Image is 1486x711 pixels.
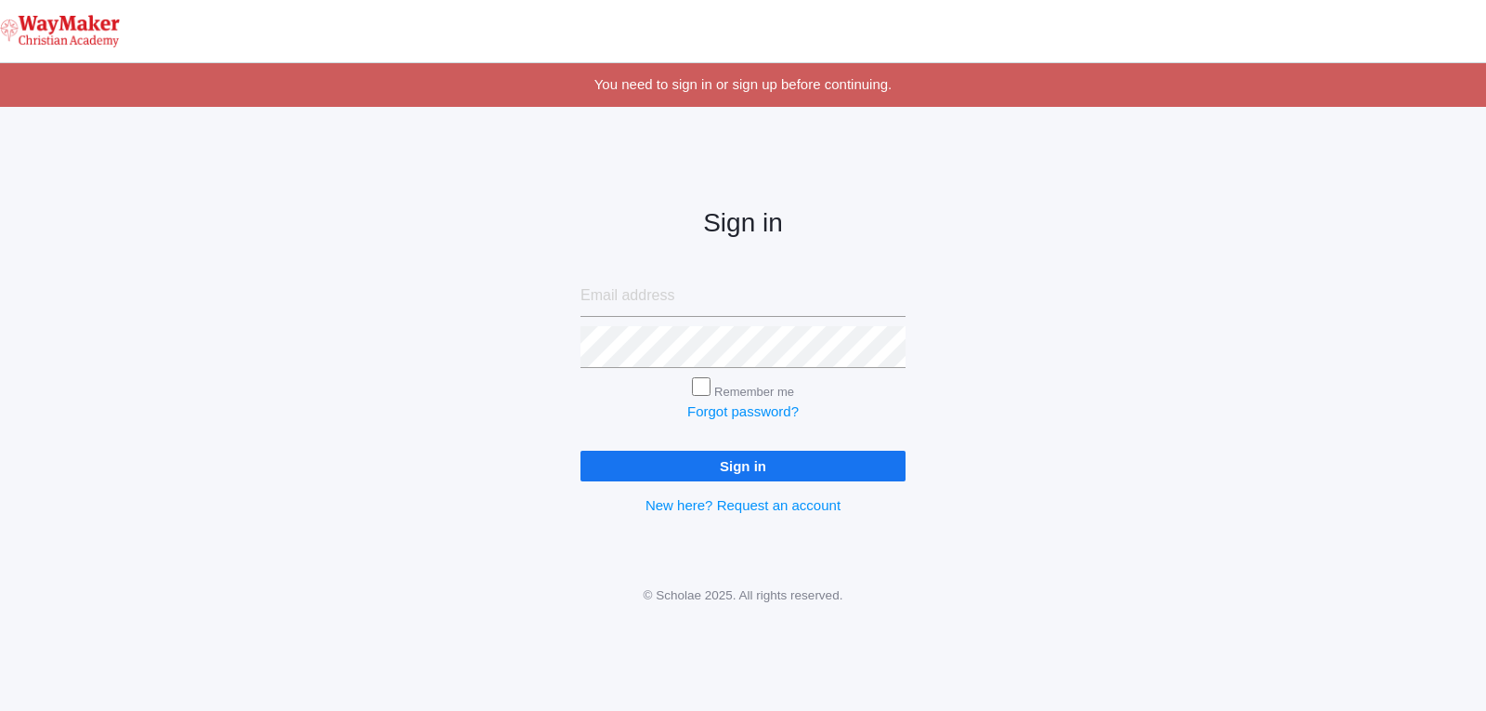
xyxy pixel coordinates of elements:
label: Remember me [714,385,794,399]
input: Sign in [580,451,906,481]
a: Forgot password? [687,403,799,419]
input: Email address [580,275,906,317]
a: New here? Request an account [645,497,841,513]
h2: Sign in [580,209,906,238]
